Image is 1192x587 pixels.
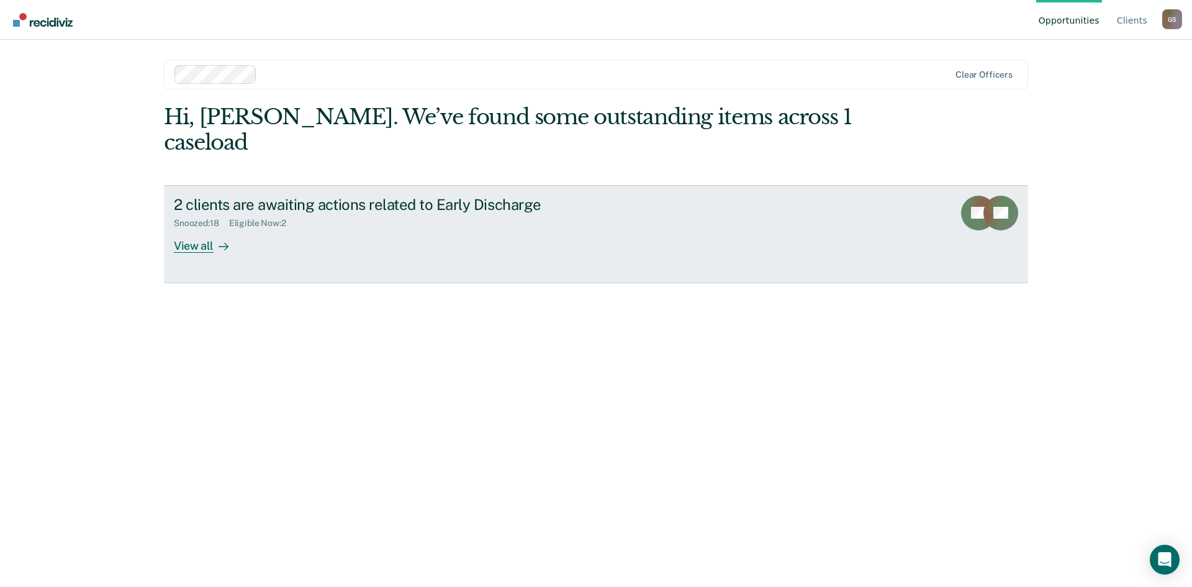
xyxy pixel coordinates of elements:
[955,70,1013,80] div: Clear officers
[164,185,1028,283] a: 2 clients are awaiting actions related to Early DischargeSnoozed:18Eligible Now:2View all
[174,196,610,214] div: 2 clients are awaiting actions related to Early Discharge
[174,218,229,229] div: Snoozed : 18
[164,104,856,155] div: Hi, [PERSON_NAME]. We’ve found some outstanding items across 1 caseload
[174,229,243,253] div: View all
[1162,9,1182,29] button: Profile dropdown button
[1150,545,1180,575] div: Open Intercom Messenger
[13,13,73,27] img: Recidiviz
[229,218,296,229] div: Eligible Now : 2
[1162,9,1182,29] div: G S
